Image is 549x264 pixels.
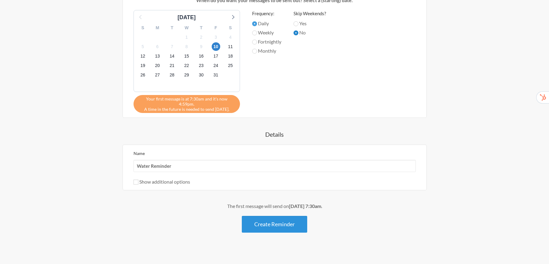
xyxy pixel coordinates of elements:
[168,52,176,61] span: Friday, November 14, 2025
[182,62,191,70] span: Saturday, November 22, 2025
[294,21,298,26] input: Yes
[139,71,147,79] span: Wednesday, November 26, 2025
[168,42,176,51] span: Friday, November 7, 2025
[182,33,191,41] span: Saturday, November 1, 2025
[134,180,138,185] input: Show additional options
[226,33,235,41] span: Tuesday, November 4, 2025
[294,10,326,17] label: Skip Weekends?
[134,151,145,156] label: Name
[252,47,281,55] label: Monthly
[134,160,416,172] input: We suggest a 2 to 4 word name
[98,130,451,139] h4: Details
[153,52,162,61] span: Thursday, November 13, 2025
[134,95,240,113] div: A time in the future is needed to send [DATE].
[252,20,281,27] label: Daily
[294,29,326,36] label: No
[153,71,162,79] span: Thursday, November 27, 2025
[182,71,191,79] span: Saturday, November 29, 2025
[252,38,281,45] label: Fortnightly
[197,42,206,51] span: Sunday, November 9, 2025
[294,30,298,35] input: No
[197,33,206,41] span: Sunday, November 2, 2025
[194,23,209,33] div: T
[153,42,162,51] span: Thursday, November 6, 2025
[252,21,257,26] input: Daily
[168,71,176,79] span: Friday, November 28, 2025
[252,49,257,54] input: Monthly
[252,29,281,36] label: Weekly
[197,62,206,70] span: Sunday, November 23, 2025
[182,52,191,61] span: Saturday, November 15, 2025
[134,179,190,185] label: Show additional options
[252,10,281,17] label: Frequency:
[139,62,147,70] span: Wednesday, November 19, 2025
[168,62,176,70] span: Friday, November 21, 2025
[165,23,179,33] div: T
[138,96,235,107] span: Your first message is at 7:30am and it's now 4:59pm.
[252,30,257,35] input: Weekly
[242,216,307,233] button: Create Reminder
[153,62,162,70] span: Thursday, November 20, 2025
[226,42,235,51] span: Tuesday, November 11, 2025
[212,71,220,79] span: Monday, December 1, 2025
[289,203,321,209] strong: [DATE] 7:30am
[212,52,220,61] span: Monday, November 17, 2025
[197,52,206,61] span: Sunday, November 16, 2025
[226,62,235,70] span: Tuesday, November 25, 2025
[209,23,223,33] div: F
[182,42,191,51] span: Saturday, November 8, 2025
[139,52,147,61] span: Wednesday, November 12, 2025
[136,23,150,33] div: S
[212,42,220,51] span: Monday, November 10, 2025
[139,42,147,51] span: Wednesday, November 5, 2025
[226,52,235,61] span: Tuesday, November 18, 2025
[150,23,165,33] div: M
[212,62,220,70] span: Monday, November 24, 2025
[197,71,206,79] span: Sunday, November 30, 2025
[212,33,220,41] span: Monday, November 3, 2025
[223,23,238,33] div: S
[179,23,194,33] div: W
[252,40,257,44] input: Fortnightly
[175,13,198,22] div: [DATE]
[98,202,451,210] div: The first message will send on .
[294,20,326,27] label: Yes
